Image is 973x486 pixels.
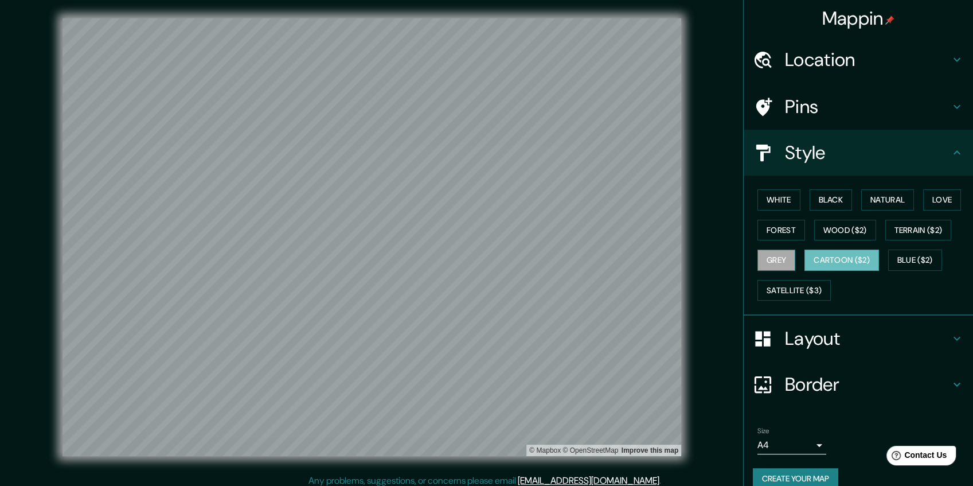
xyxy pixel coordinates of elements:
[757,436,826,454] div: A4
[885,220,952,241] button: Terrain ($2)
[744,37,973,83] div: Location
[785,141,950,164] h4: Style
[744,84,973,130] div: Pins
[785,95,950,118] h4: Pins
[757,220,805,241] button: Forest
[744,361,973,407] div: Border
[757,280,831,301] button: Satellite ($3)
[757,250,795,271] button: Grey
[785,373,950,396] h4: Border
[562,446,618,454] a: OpenStreetMap
[814,220,876,241] button: Wood ($2)
[923,189,961,211] button: Love
[861,189,914,211] button: Natural
[757,189,800,211] button: White
[804,250,879,271] button: Cartoon ($2)
[529,446,561,454] a: Mapbox
[744,130,973,176] div: Style
[871,441,960,473] iframe: Help widget launcher
[744,316,973,361] div: Layout
[810,189,853,211] button: Black
[757,426,769,436] label: Size
[622,446,678,454] a: Map feedback
[885,15,894,25] img: pin-icon.png
[785,327,950,350] h4: Layout
[822,7,895,30] h4: Mappin
[888,250,942,271] button: Blue ($2)
[62,18,681,456] canvas: Map
[785,48,950,71] h4: Location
